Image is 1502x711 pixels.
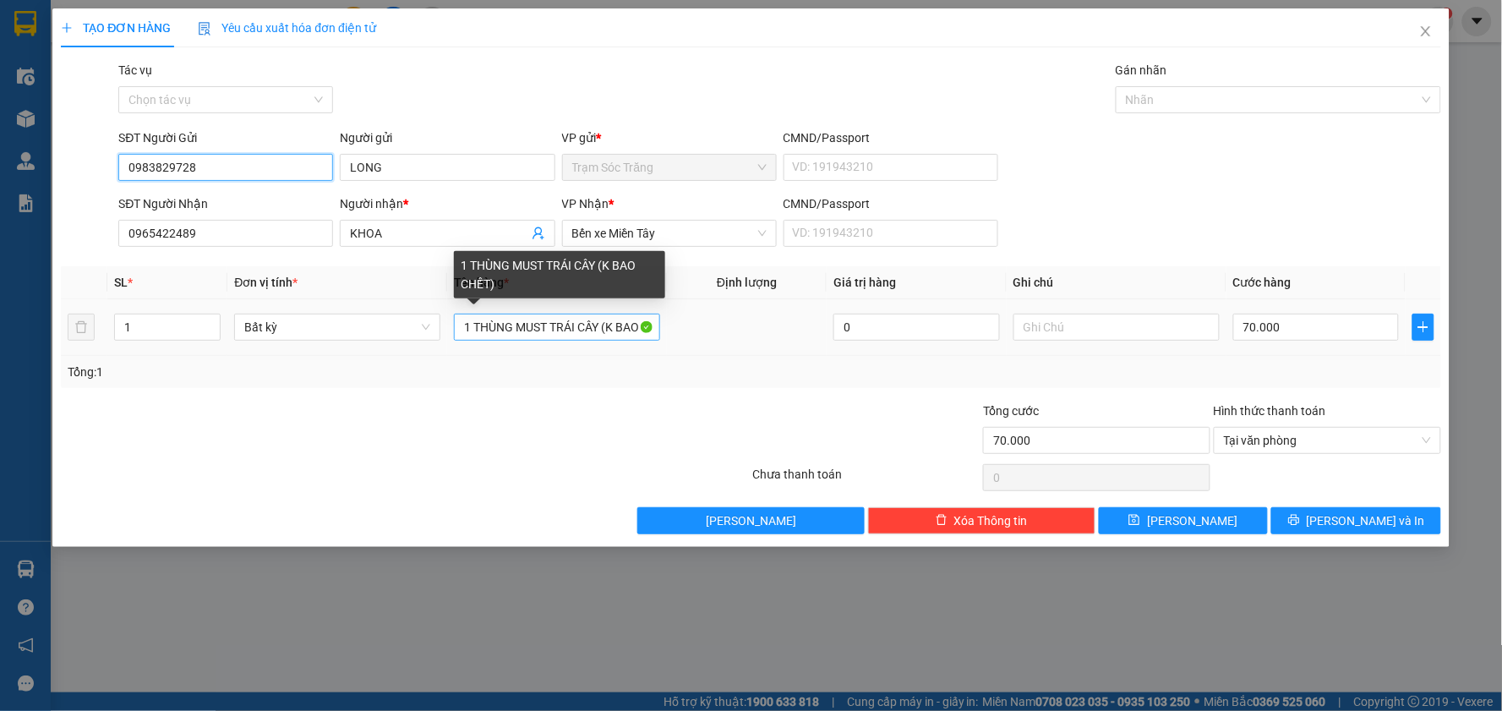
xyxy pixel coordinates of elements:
span: Trạm Sóc Trăng [572,155,767,180]
div: Chưa thanh toán [751,465,981,495]
div: VP gửi [562,129,777,147]
div: Người nhận [340,194,554,213]
span: save [1128,514,1140,528]
div: SĐT Người Nhận [118,194,333,213]
button: plus [1412,314,1434,341]
span: TP.HCM -SÓC TRĂNG [100,53,219,66]
img: icon [198,22,211,36]
span: plus [61,22,73,34]
button: save[PERSON_NAME] [1099,507,1269,534]
span: close [1419,25,1433,38]
span: [PERSON_NAME] và In [1307,511,1425,530]
input: VD: Bàn, Ghế [454,314,660,341]
input: 0 [833,314,1000,341]
span: delete [936,514,948,528]
span: [PERSON_NAME] [706,511,796,530]
span: SL [114,276,128,289]
div: CMND/Passport [784,194,998,213]
div: Tổng: 1 [68,363,580,381]
div: SĐT Người Gửi [118,129,333,147]
button: deleteXóa Thông tin [868,507,1095,534]
p: Ngày giờ in: [251,20,325,52]
label: Tác vụ [118,63,152,77]
input: Ghi Chú [1013,314,1220,341]
th: Ghi chú [1007,266,1226,299]
strong: XE KHÁCH MỸ DUYÊN [108,9,224,46]
span: user-add [532,227,545,240]
span: Định lượng [717,276,777,289]
span: Tổng cước [983,404,1039,418]
span: Bến xe Miền Tây [572,221,767,246]
span: plus [1413,320,1433,334]
div: CMND/Passport [784,129,998,147]
span: Bất kỳ [244,314,430,340]
button: printer[PERSON_NAME] và In [1271,507,1441,534]
span: Yêu cầu xuất hóa đơn điện tử [198,21,376,35]
span: [DATE] [251,36,325,52]
label: Hình thức thanh toán [1214,404,1326,418]
span: TẠO ĐƠN HÀNG [61,21,171,35]
span: Đơn vị tính [234,276,298,289]
label: Gán nhãn [1116,63,1167,77]
span: Gửi: [8,117,174,178]
button: Close [1402,8,1450,56]
span: Xóa Thông tin [954,511,1028,530]
div: 1 THÙNG MUST TRÁI CÂY (K BAO CHẾT) [454,251,665,298]
span: Cước hàng [1233,276,1292,289]
span: Trạm Sóc Trăng [8,117,174,178]
strong: PHIẾU GỬI HÀNG [97,70,234,88]
button: [PERSON_NAME] [637,507,865,534]
span: Giá trị hàng [833,276,896,289]
span: VP Nhận [562,197,609,211]
button: delete [68,314,95,341]
span: printer [1288,514,1300,528]
span: [PERSON_NAME] [1147,511,1237,530]
div: Người gửi [340,129,554,147]
span: Tại văn phòng [1224,428,1431,453]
